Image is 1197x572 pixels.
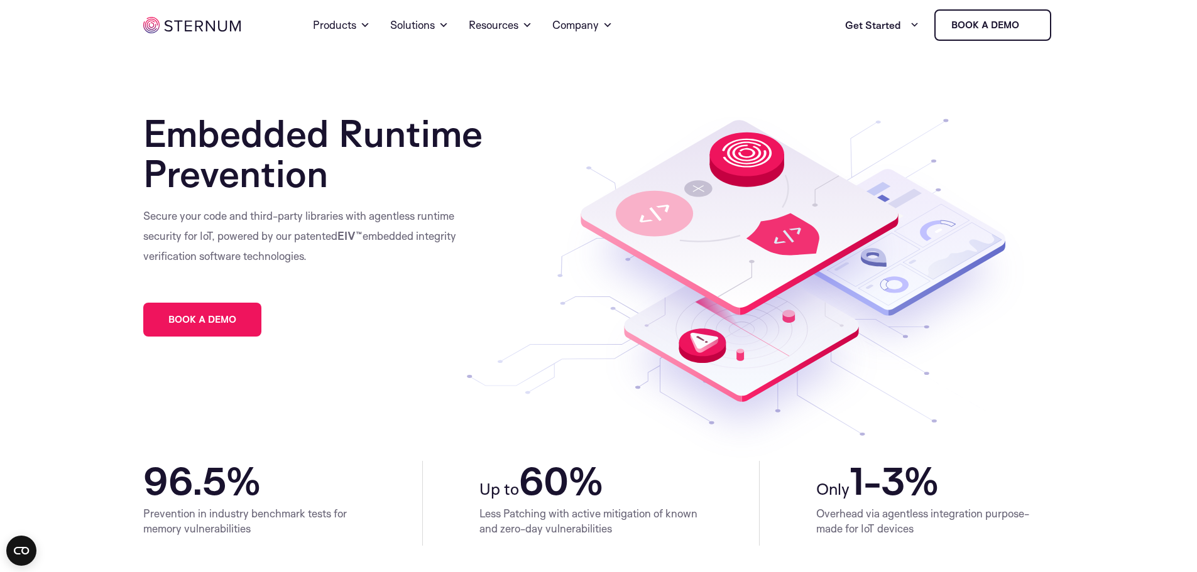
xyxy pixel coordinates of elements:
[168,315,236,324] span: Book a demo
[337,229,363,242] b: EIV™
[816,461,1054,501] h2: 1-3%
[816,478,850,499] span: Only
[845,13,919,38] a: Get Started
[143,206,457,266] p: Secure your code and third-party libraries with agentless runtime security for IoT, powered by ou...
[143,113,508,193] h1: Embedded Runtime Prevention
[313,3,370,48] a: Products
[1024,20,1034,30] img: sternum iot
[552,3,613,48] a: Company
[143,506,366,536] p: Prevention in industry benchmark tests for memory vulnerabilities
[934,9,1051,41] a: Book a demo
[390,3,449,48] a: Solutions
[479,506,702,536] p: Less Patching with active mitigation of known and zero-day vulnerabilities
[6,536,36,566] button: Open CMP widget
[143,17,241,33] img: sternum iot
[467,113,1032,461] img: Runtime Protection
[479,478,519,499] span: Up to
[143,461,366,501] h2: 96.5%
[816,506,1054,536] p: Overhead via agentless integration purpose-made for IoT devices
[143,303,261,337] a: Book a demo
[469,3,532,48] a: Resources
[479,461,702,501] h2: 60%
